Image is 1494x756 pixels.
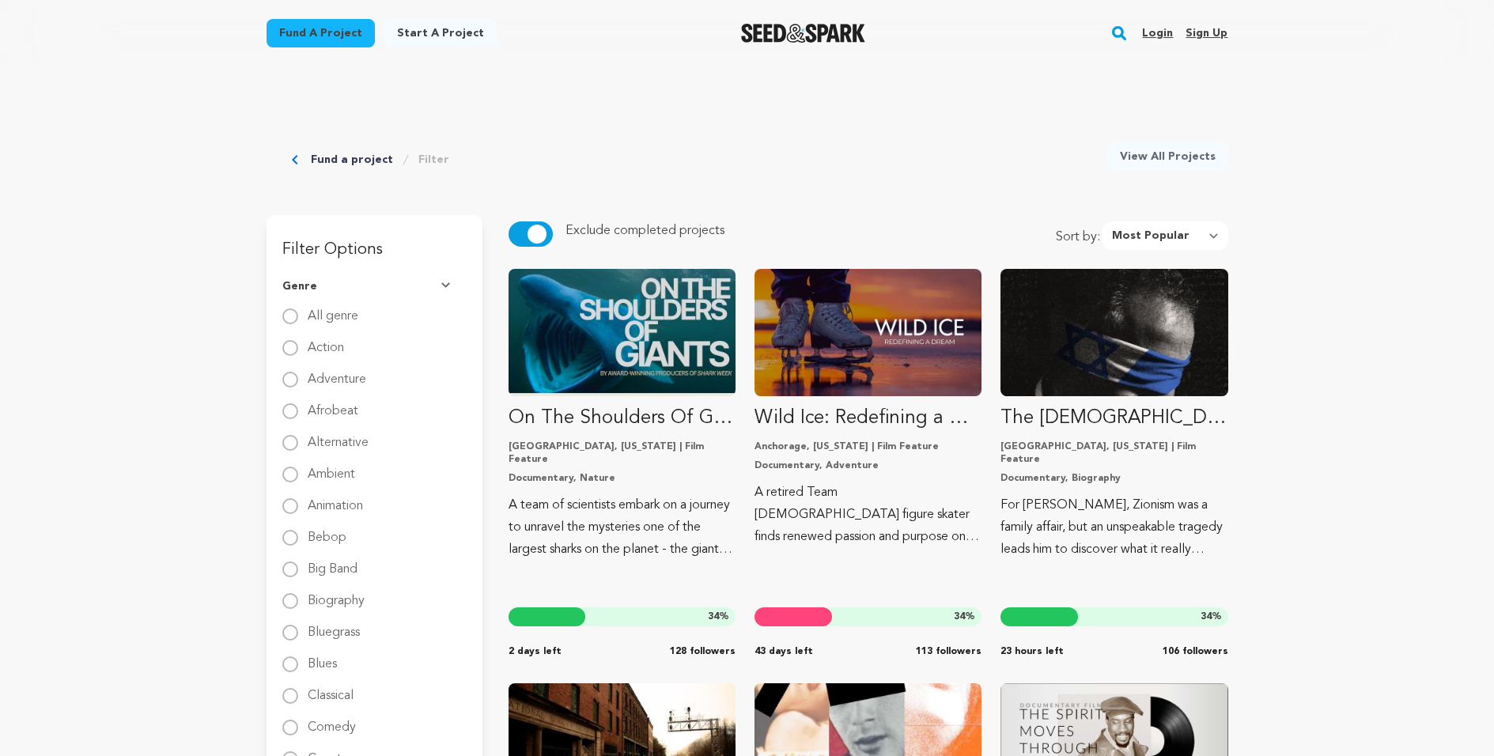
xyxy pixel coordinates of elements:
[308,392,358,418] label: Afrobeat
[308,645,337,671] label: Blues
[509,494,736,561] p: A team of scientists embark on a journey to unravel the mysteries one of the largest sharks on th...
[755,269,982,548] a: Fund Wild Ice: Redefining a Dream
[509,645,562,658] span: 2 days left
[1000,645,1064,658] span: 23 hours left
[708,612,719,622] span: 34
[741,24,865,43] a: Seed&Spark Homepage
[384,19,497,47] a: Start a project
[755,440,982,453] p: Anchorage, [US_STATE] | Film Feature
[755,645,813,658] span: 43 days left
[441,282,454,290] img: Seed&Spark Arrow Down Icon
[1056,228,1103,250] span: Sort by:
[755,482,982,548] p: A retired Team [DEMOGRAPHIC_DATA] figure skater finds renewed passion and purpose on a journey to...
[308,614,360,639] label: Bluegrass
[509,406,736,431] p: On The Shoulders Of Giants
[708,610,729,623] span: %
[509,440,736,466] p: [GEOGRAPHIC_DATA], [US_STATE] | Film Feature
[418,152,449,168] a: Filter
[308,487,363,512] label: Animation
[565,225,724,237] span: Exclude completed projects
[308,361,366,386] label: Adventure
[741,24,865,43] img: Seed&Spark Logo Dark Mode
[1201,612,1212,622] span: 34
[308,297,358,323] label: All genre
[1000,472,1227,485] p: Documentary, Biography
[916,645,982,658] span: 113 followers
[267,215,482,266] h3: Filter Options
[755,459,982,472] p: Documentary, Adventure
[308,519,346,544] label: Bebop
[267,19,375,47] a: Fund a project
[670,645,736,658] span: 128 followers
[1201,610,1222,623] span: %
[1186,21,1227,46] a: Sign up
[308,424,369,449] label: Alternative
[1000,440,1227,466] p: [GEOGRAPHIC_DATA], [US_STATE] | Film Feature
[1000,406,1227,431] p: The [DEMOGRAPHIC_DATA]
[308,677,354,702] label: Classical
[308,709,356,734] label: Comedy
[509,472,736,485] p: Documentary, Nature
[509,269,736,561] a: Fund On The Shoulders Of Giants
[1000,269,1227,561] a: Fund The Israeli
[308,329,344,354] label: Action
[282,278,317,294] span: Genre
[308,550,357,576] label: Big Band
[308,455,355,481] label: Ambient
[282,266,467,307] button: Genre
[292,142,449,177] div: Breadcrumb
[755,406,982,431] p: Wild Ice: Redefining a Dream
[954,612,965,622] span: 34
[308,582,365,607] label: Biography
[954,610,975,623] span: %
[1107,142,1228,171] a: View All Projects
[1163,645,1228,658] span: 106 followers
[1142,21,1173,46] a: Login
[311,152,393,168] a: Fund a project
[1000,494,1227,561] p: For [PERSON_NAME], Zionism was a family affair, but an unspeakable tragedy leads him to discover ...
